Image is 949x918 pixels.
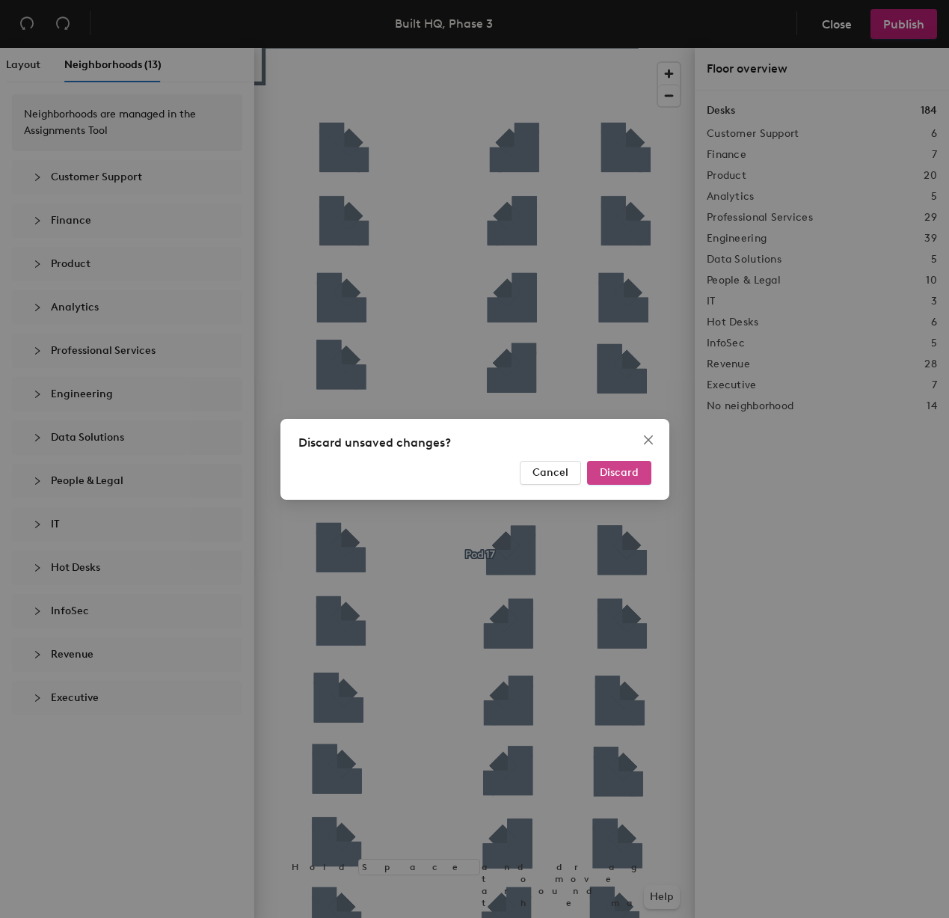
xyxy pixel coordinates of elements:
[642,434,654,446] span: close
[298,434,651,452] div: Discard unsaved changes?
[636,428,660,452] button: Close
[636,434,660,446] span: Close
[520,461,581,485] button: Cancel
[600,466,639,479] span: Discard
[587,461,651,485] button: Discard
[532,466,568,479] span: Cancel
